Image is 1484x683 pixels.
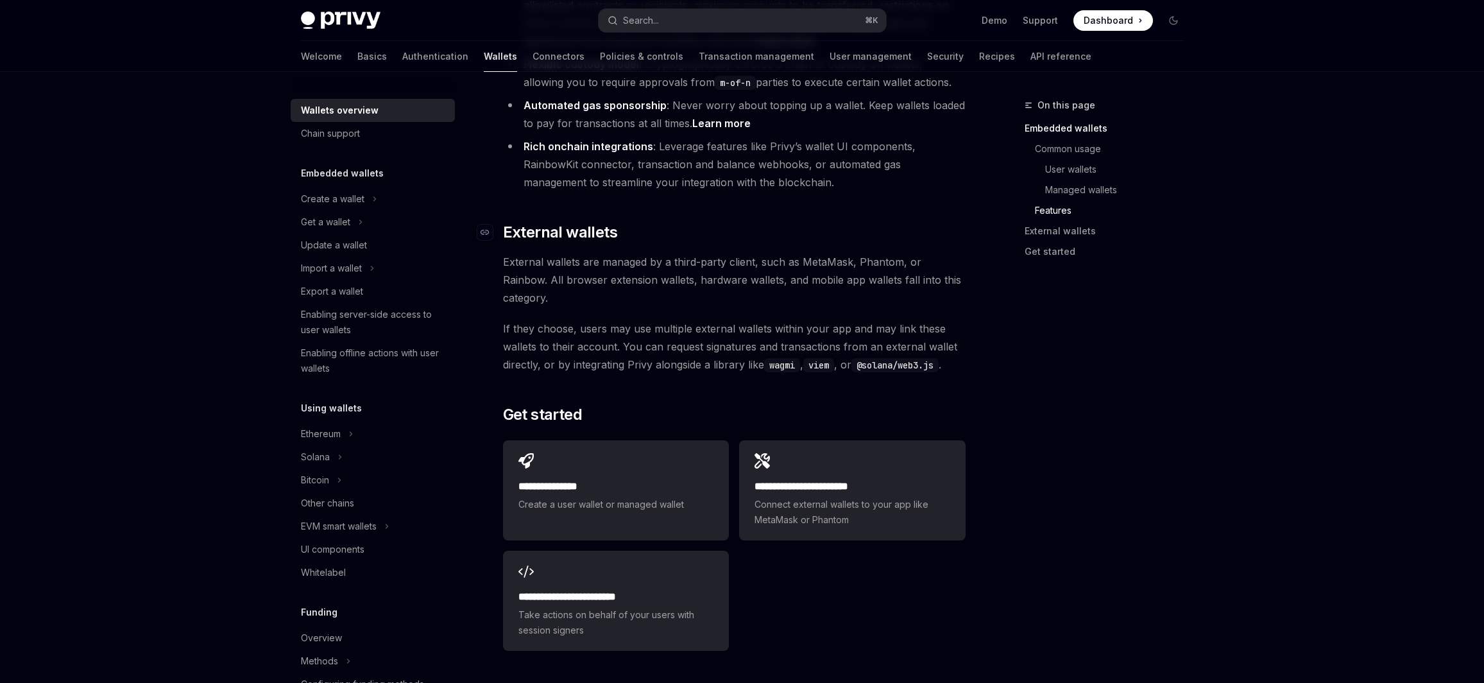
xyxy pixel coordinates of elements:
[301,401,362,416] h5: Using wallets
[291,445,455,469] button: Solana
[764,358,800,372] code: wagmi
[301,472,329,488] div: Bitcoin
[1025,241,1194,262] a: Get started
[291,469,455,492] button: Bitcoin
[503,404,582,425] span: Get started
[301,238,367,253] div: Update a wallet
[518,607,713,638] span: Take actions on behalf of your users with session signers
[503,96,966,132] li: : Never worry about topping up a wallet. Keep wallets loaded to pay for transactions at all times.
[291,257,455,280] button: Import a wallet
[301,605,337,620] h5: Funding
[291,187,455,211] button: Create a wallet
[301,103,379,118] div: Wallets overview
[927,41,964,72] a: Security
[830,41,912,72] a: User management
[1025,118,1194,139] a: Embedded wallets
[484,41,517,72] a: Wallets
[699,41,814,72] a: Transaction management
[301,345,447,376] div: Enabling offline actions with user wallets
[851,358,939,372] code: @solana/web3.js
[291,627,455,650] a: Overview
[524,99,667,112] strong: Automated gas sponsorship
[291,561,455,584] a: Whitelabel
[291,650,455,673] button: Methods
[1025,180,1194,200] a: Managed wallets
[503,253,966,307] span: External wallets are managed by a third-party client, such as MetaMask, Phantom, or Rainbow. All ...
[301,653,338,669] div: Methods
[402,41,468,72] a: Authentication
[301,191,364,207] div: Create a wallet
[301,519,377,534] div: EVM smart wallets
[301,12,380,30] img: dark logo
[533,41,584,72] a: Connectors
[301,284,363,299] div: Export a wallet
[301,426,341,442] div: Ethereum
[291,422,455,445] button: Ethereum
[291,211,455,234] button: Get a wallet
[979,41,1015,72] a: Recipes
[301,126,360,141] div: Chain support
[518,497,713,512] span: Create a user wallet or managed wallet
[692,117,751,130] a: Learn more
[291,515,455,538] button: EVM smart wallets
[301,630,342,646] div: Overview
[1163,10,1184,31] button: Toggle dark mode
[291,492,455,515] a: Other chains
[301,565,346,580] div: Whitelabel
[600,41,683,72] a: Policies & controls
[1073,10,1153,31] a: Dashboard
[301,166,384,181] h5: Embedded wallets
[524,140,653,153] strong: Rich onchain integrations
[1025,139,1194,159] a: Common usage
[301,214,350,230] div: Get a wallet
[865,15,878,26] span: ⌘ K
[503,55,966,91] li: : Cryptographically enforce a chain of custody on wallets, allowing you to require approvals from...
[477,222,503,243] a: Navigate to header
[982,14,1007,27] a: Demo
[623,13,659,28] div: Search...
[291,538,455,561] a: UI components
[301,41,342,72] a: Welcome
[755,497,950,528] span: Connect external wallets to your app like MetaMask or Phantom
[301,307,447,338] div: Enabling server-side access to user wallets
[301,261,362,276] div: Import a wallet
[1030,41,1091,72] a: API reference
[301,449,330,465] div: Solana
[291,122,455,145] a: Chain support
[291,234,455,257] a: Update a wallet
[301,542,364,557] div: UI components
[1025,159,1194,180] a: User wallets
[803,358,834,372] code: viem
[503,320,966,374] span: If they choose, users may use multiple external wallets within your app and may link these wallet...
[1084,14,1133,27] span: Dashboard
[291,280,455,303] a: Export a wallet
[1037,98,1095,113] span: On this page
[1025,221,1194,241] a: External wallets
[503,222,617,243] span: External wallets
[357,41,387,72] a: Basics
[1023,14,1058,27] a: Support
[291,341,455,380] a: Enabling offline actions with user wallets
[291,99,455,122] a: Wallets overview
[1025,200,1194,221] a: Features
[291,303,455,341] a: Enabling server-side access to user wallets
[301,496,354,511] div: Other chains
[599,9,886,32] button: Search...⌘K
[503,137,966,191] li: : Leverage features like Privy’s wallet UI components, RainbowKit connector, transaction and bala...
[715,76,756,90] code: m-of-n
